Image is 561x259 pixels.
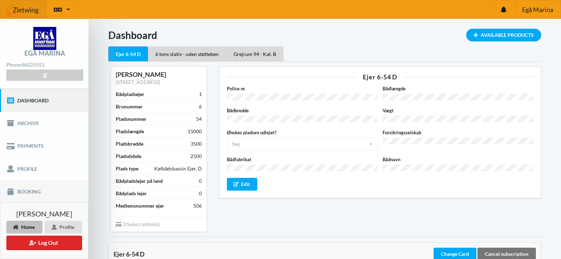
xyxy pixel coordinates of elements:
div: Pladsdybde [116,153,141,160]
h1: Dashboard [108,29,541,41]
div: 506 [193,202,202,209]
div: 6 [199,103,202,110]
div: Plads type [116,165,138,172]
div: Pladslængde [116,128,144,135]
div: [PERSON_NAME] [116,71,202,79]
div: 1 [199,91,202,98]
label: Bådbredde [227,107,378,114]
div: Bronummer [116,103,143,110]
div: 54 [196,116,202,123]
label: Forsikringsselskab [383,129,533,136]
label: Ønskes pladsen udlejet? [227,129,378,136]
a: [STREET_ADDRESS] [116,79,160,85]
div: Pladsbredde [116,140,143,147]
div: Kølbådsbassin Ejer, D [154,165,202,172]
div: 3500 [190,140,202,147]
div: Pladsnummer [116,116,147,123]
div: Ejer 6-54 D [114,250,432,258]
button: Log Out [6,236,82,250]
div: Ejer 6-54 D [227,74,533,80]
div: 15000 [188,128,202,135]
div: Phone: [6,60,83,70]
div: Medlemsnummer ejer [116,202,164,209]
label: Police nr. [227,85,378,92]
img: logo [33,27,56,50]
div: 2500 [190,153,202,160]
div: Bådplads lejer [116,190,147,197]
div: 0 [199,190,202,197]
div: Bådpladsejer [116,91,144,98]
div: Egå Marina [24,50,65,56]
span: Egå Marina [522,6,553,13]
label: Bådlængde [383,85,533,92]
div: Grejrum 94 - Kat. B [226,46,284,61]
div: Bådpladslejer på land [116,178,163,185]
div: 0 [199,178,202,185]
label: Vægt [383,107,533,114]
div: Edit [227,178,258,191]
div: Ejer 6-54 D [108,46,148,62]
div: Available Products [466,29,541,41]
div: Profile [45,221,82,233]
div: Home [6,221,42,233]
label: Bådfabrikat [227,156,378,163]
label: Bådnavn [383,156,533,163]
span: [PERSON_NAME] [16,210,72,217]
div: 6 tons stativ - uden støtteben [148,46,226,61]
span: 3 Subscription(s) [116,221,160,227]
strong: 86225551 [22,62,45,68]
